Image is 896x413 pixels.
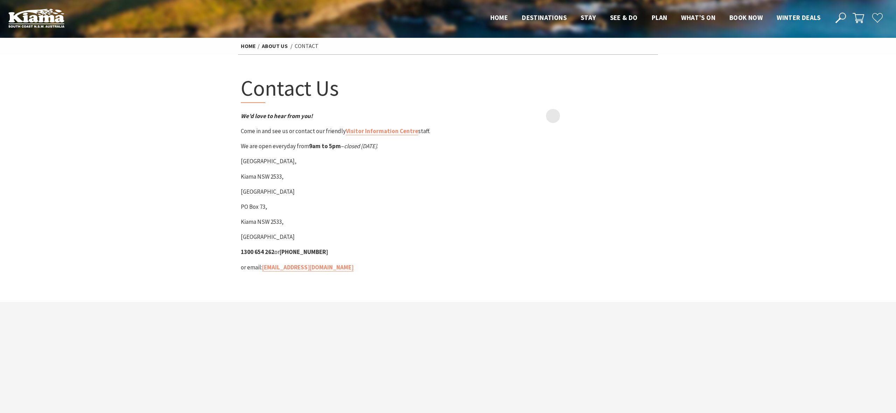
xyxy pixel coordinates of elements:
span: Destinations [522,13,567,22]
p: or [241,247,445,257]
h1: Contact Us [241,74,445,103]
span: Home [490,13,508,22]
p: Come in and see us or contact our friendly staff. [241,126,445,136]
p: or email: [241,263,445,272]
p: [GEOGRAPHIC_DATA] [241,232,445,242]
li: Contact [295,42,318,51]
img: Kiama Logo [8,8,64,28]
span: Winter Deals [777,13,820,22]
p: We are open everyday from – . [241,142,445,151]
a: Home [241,42,256,50]
p: [GEOGRAPHIC_DATA] [241,187,445,197]
span: Plan [652,13,667,22]
span: Stay [581,13,596,22]
em: We’d love to hear from you! [241,112,313,120]
a: About Us [262,42,288,50]
p: Kiama NSW 2533, [241,217,445,227]
p: [GEOGRAPHIC_DATA], [241,157,445,166]
p: Kiama NSW 2533, [241,172,445,181]
a: Visitor Information Centre [346,127,418,135]
a: [EMAIL_ADDRESS][DOMAIN_NAME] [262,263,353,271]
em: closed [DATE] [344,142,377,150]
strong: 1300 654 262 [241,248,274,256]
span: See & Do [610,13,638,22]
strong: 9am to 5pm [309,142,341,150]
strong: [PHONE_NUMBER] [280,248,328,256]
span: Book now [729,13,763,22]
span: What’s On [681,13,715,22]
p: PO Box 73, [241,202,445,212]
nav: Main Menu [483,12,827,24]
